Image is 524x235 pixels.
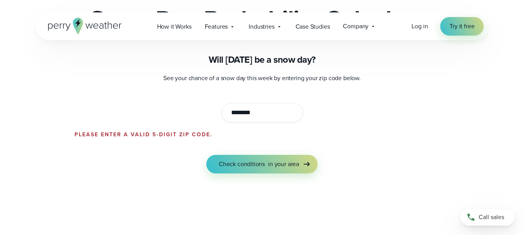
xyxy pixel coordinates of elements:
[343,22,368,31] span: Company
[206,155,318,173] button: Check conditionsin your area
[74,74,450,83] p: See your chance of a snow day this week by entering your zip code below.
[460,209,515,226] a: Call sales
[296,22,330,31] span: Case Studies
[90,7,434,32] h2: Snow Day Probability Calculator
[249,22,274,31] span: Industries
[440,17,484,36] a: Try it free
[219,160,265,169] span: Check conditions
[412,22,428,31] a: Log in
[150,19,198,34] a: How it Works
[289,19,337,34] a: Case Studies
[268,160,299,169] span: in your area
[479,213,504,222] span: Call sales
[157,22,192,31] span: How it Works
[74,132,450,138] p: Please enter a valid 5-digit zip code.
[450,22,474,31] span: Try it free
[74,53,450,66] h1: Will [DATE] be a snow day?
[205,22,228,31] span: Features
